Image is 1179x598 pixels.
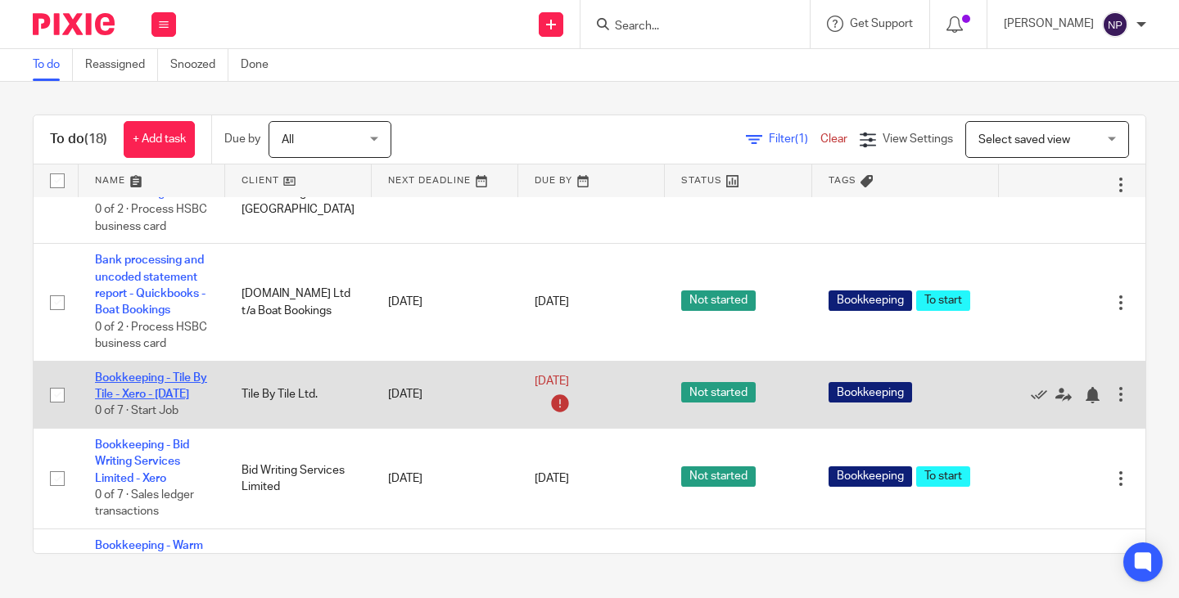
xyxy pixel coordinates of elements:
span: All [282,134,294,146]
span: Bookkeeping [829,466,912,487]
a: Clear [820,133,847,145]
span: Select saved view [978,134,1070,146]
input: Search [613,20,761,34]
td: Bid Writing Services Limited [225,428,372,528]
a: Bank processing and uncoded statement report - Quickbooks - Boat Bookings [95,254,206,316]
p: Due by [224,131,260,147]
a: Reassigned [85,49,158,81]
span: Filter [769,133,820,145]
span: [DATE] [535,296,569,308]
span: (1) [795,133,808,145]
a: Bank processing and uncoded statement report - Quickbooks - Boat Bookings [95,137,206,199]
span: Bookkeeping [829,382,912,402]
a: Bookkeeping - Warm Flame Gas Limited - Xero [95,540,203,585]
td: [DOMAIN_NAME] Ltd t/a Boat Bookings [225,244,372,361]
span: 0 of 7 · Start Job [95,406,178,417]
td: [DATE] [372,361,518,428]
span: Tags [829,176,856,185]
span: Bookkeeping [829,290,912,311]
td: [DATE] [372,428,518,528]
td: Tile By Tile Ltd. [225,361,372,428]
a: Bookkeeping - Bid Writing Services Limited - Xero [95,439,189,484]
span: [DATE] [535,473,569,484]
span: View Settings [883,133,953,145]
a: To do [33,49,73,81]
span: Get Support [850,18,913,29]
span: To start [916,466,970,487]
h1: To do [50,131,107,148]
td: [DATE] [372,244,518,361]
span: (18) [84,133,107,146]
span: Not started [681,290,756,311]
span: 0 of 2 · Process HSBC business card [95,204,207,232]
span: [DATE] [535,375,569,387]
span: Not started [681,466,756,487]
span: Not started [681,382,756,402]
a: Snoozed [170,49,228,81]
img: Pixie [33,13,115,35]
p: [PERSON_NAME] [1004,16,1094,32]
span: 0 of 7 · Sales ledger transactions [95,489,194,518]
a: + Add task [124,121,195,158]
a: Mark as done [1031,386,1055,402]
a: Done [241,49,281,81]
a: Bookkeeping - Tile By Tile - Xero - [DATE] [95,372,207,400]
span: 0 of 2 · Process HSBC business card [95,321,207,350]
span: To start [916,290,970,311]
img: svg%3E [1102,11,1128,38]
